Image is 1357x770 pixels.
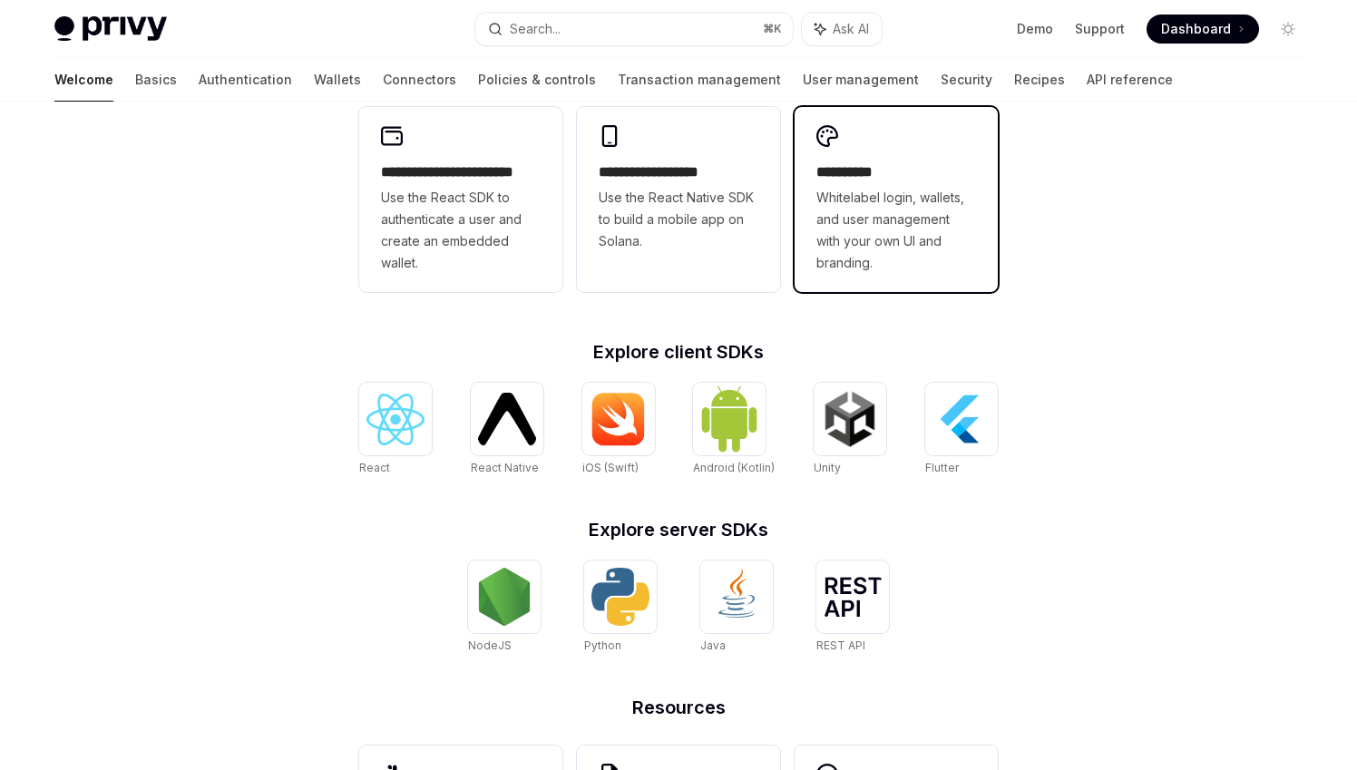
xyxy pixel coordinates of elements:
a: PythonPython [584,560,657,655]
button: Toggle dark mode [1274,15,1303,44]
span: Ask AI [833,20,869,38]
h2: Resources [359,698,998,716]
div: Search... [510,18,561,40]
span: iOS (Swift) [582,461,639,474]
h2: Explore client SDKs [359,343,998,361]
a: Authentication [199,58,292,102]
a: Policies & controls [478,58,596,102]
button: Search...⌘K [475,13,793,45]
img: REST API [824,577,882,617]
a: Transaction management [618,58,781,102]
a: Wallets [314,58,361,102]
a: API reference [1087,58,1173,102]
a: React NativeReact Native [471,383,543,477]
span: Android (Kotlin) [693,461,775,474]
span: NodeJS [468,638,512,652]
a: Security [941,58,992,102]
a: Connectors [383,58,456,102]
span: ⌘ K [763,22,782,36]
img: Flutter [932,390,991,448]
a: **** **** **** ***Use the React Native SDK to build a mobile app on Solana. [577,107,780,292]
a: FlutterFlutter [925,383,998,477]
span: Java [700,638,726,652]
img: Python [591,568,649,626]
span: Use the React SDK to authenticate a user and create an embedded wallet. [381,187,541,274]
a: Recipes [1014,58,1065,102]
img: React Native [478,393,536,444]
span: React [359,461,390,474]
span: Whitelabel login, wallets, and user management with your own UI and branding. [816,187,976,274]
img: NodeJS [475,568,533,626]
span: Use the React Native SDK to build a mobile app on Solana. [599,187,758,252]
img: React [366,394,425,445]
a: JavaJava [700,560,773,655]
span: Flutter [925,461,959,474]
img: Unity [821,390,879,448]
a: User management [803,58,919,102]
a: ReactReact [359,383,432,477]
a: Android (Kotlin)Android (Kotlin) [693,383,775,477]
span: Unity [814,461,841,474]
span: REST API [816,638,865,652]
a: UnityUnity [814,383,886,477]
span: React Native [471,461,539,474]
button: Ask AI [802,13,882,45]
h2: Explore server SDKs [359,521,998,539]
a: Basics [135,58,177,102]
a: Demo [1017,20,1053,38]
a: Support [1075,20,1125,38]
img: light logo [54,16,167,42]
a: **** *****Whitelabel login, wallets, and user management with your own UI and branding. [795,107,998,292]
img: Java [708,568,766,626]
a: NodeJSNodeJS [468,560,541,655]
a: REST APIREST API [816,560,889,655]
img: Android (Kotlin) [700,385,758,453]
img: iOS (Swift) [590,392,648,446]
a: Welcome [54,58,113,102]
span: Dashboard [1161,20,1231,38]
span: Python [584,638,621,652]
a: iOS (Swift)iOS (Swift) [582,383,655,477]
a: Dashboard [1147,15,1259,44]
